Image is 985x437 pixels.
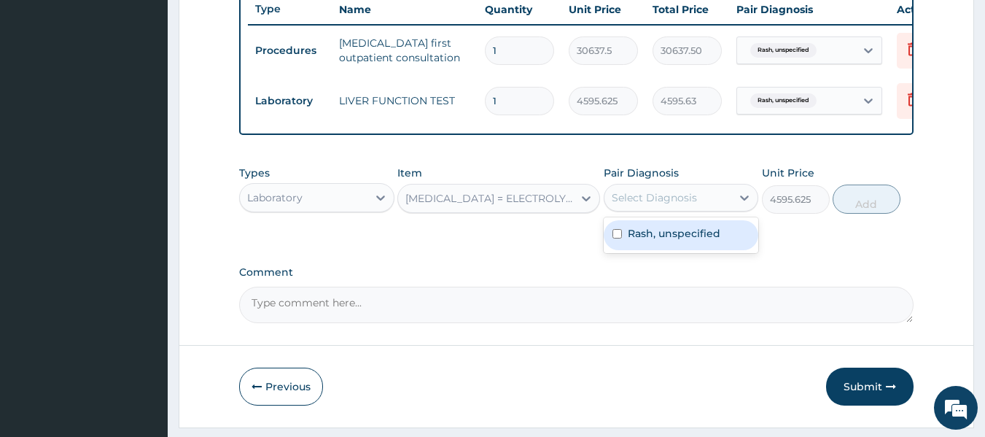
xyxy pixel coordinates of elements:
td: [MEDICAL_DATA] first outpatient consultation [332,28,478,72]
td: LIVER FUNCTION TEST [332,86,478,115]
div: [MEDICAL_DATA] = ELECTROLYTES, BICARBONATE, [MEDICAL_DATA], CREATININE [405,191,575,206]
div: Chat with us now [76,82,245,101]
div: Select Diagnosis [612,190,697,205]
label: Pair Diagnosis [604,166,679,180]
img: d_794563401_company_1708531726252_794563401 [27,73,59,109]
label: Rash, unspecified [628,226,720,241]
div: Laboratory [247,190,303,205]
button: Previous [239,368,323,406]
td: Laboratory [248,88,332,115]
textarea: Type your message and hit 'Enter' [7,286,278,337]
span: Rash, unspecified [750,93,817,108]
label: Unit Price [762,166,814,180]
label: Types [239,167,270,179]
button: Add [833,185,900,214]
label: Comment [239,266,914,279]
button: Submit [826,368,914,406]
div: Minimize live chat window [239,7,274,42]
span: We're online! [85,128,201,275]
td: Procedures [248,37,332,64]
span: Rash, unspecified [750,43,817,58]
label: Item [397,166,422,180]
